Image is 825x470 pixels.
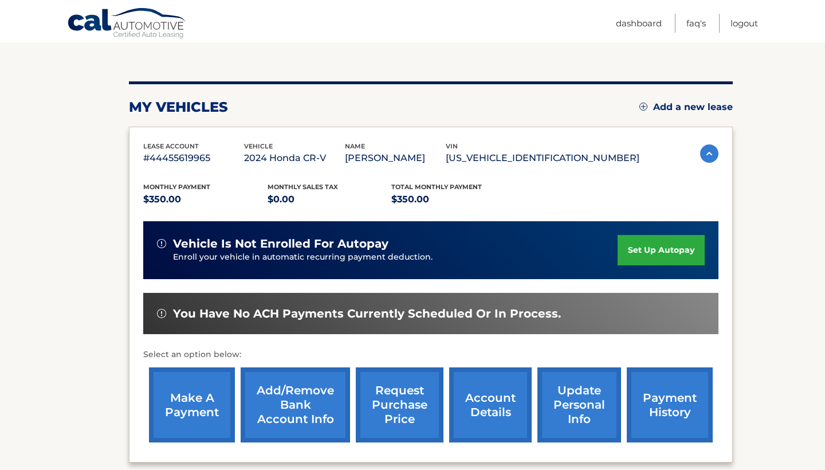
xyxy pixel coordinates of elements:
a: Logout [730,14,758,33]
img: alert-white.svg [157,239,166,248]
h2: my vehicles [129,99,228,116]
p: [US_VEHICLE_IDENTIFICATION_NUMBER] [446,150,639,166]
p: $0.00 [268,191,392,207]
p: [PERSON_NAME] [345,150,446,166]
a: Cal Automotive [67,7,187,41]
img: add.svg [639,103,647,111]
p: Enroll your vehicle in automatic recurring payment deduction. [173,251,618,264]
a: set up autopay [618,235,705,265]
span: Total Monthly Payment [391,183,482,191]
a: make a payment [149,367,235,442]
a: Add/Remove bank account info [241,367,350,442]
span: lease account [143,142,199,150]
a: FAQ's [686,14,706,33]
img: accordion-active.svg [700,144,718,163]
img: alert-white.svg [157,309,166,318]
span: Monthly sales Tax [268,183,338,191]
a: Dashboard [616,14,662,33]
a: Add a new lease [639,101,733,113]
span: name [345,142,365,150]
p: #44455619965 [143,150,244,166]
span: vin [446,142,458,150]
a: account details [449,367,532,442]
p: $350.00 [391,191,516,207]
span: vehicle [244,142,273,150]
p: $350.00 [143,191,268,207]
a: payment history [627,367,713,442]
a: request purchase price [356,367,443,442]
a: update personal info [537,367,621,442]
span: vehicle is not enrolled for autopay [173,237,388,251]
p: Select an option below: [143,348,718,362]
p: 2024 Honda CR-V [244,150,345,166]
span: You have no ACH payments currently scheduled or in process. [173,307,561,321]
span: Monthly Payment [143,183,210,191]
